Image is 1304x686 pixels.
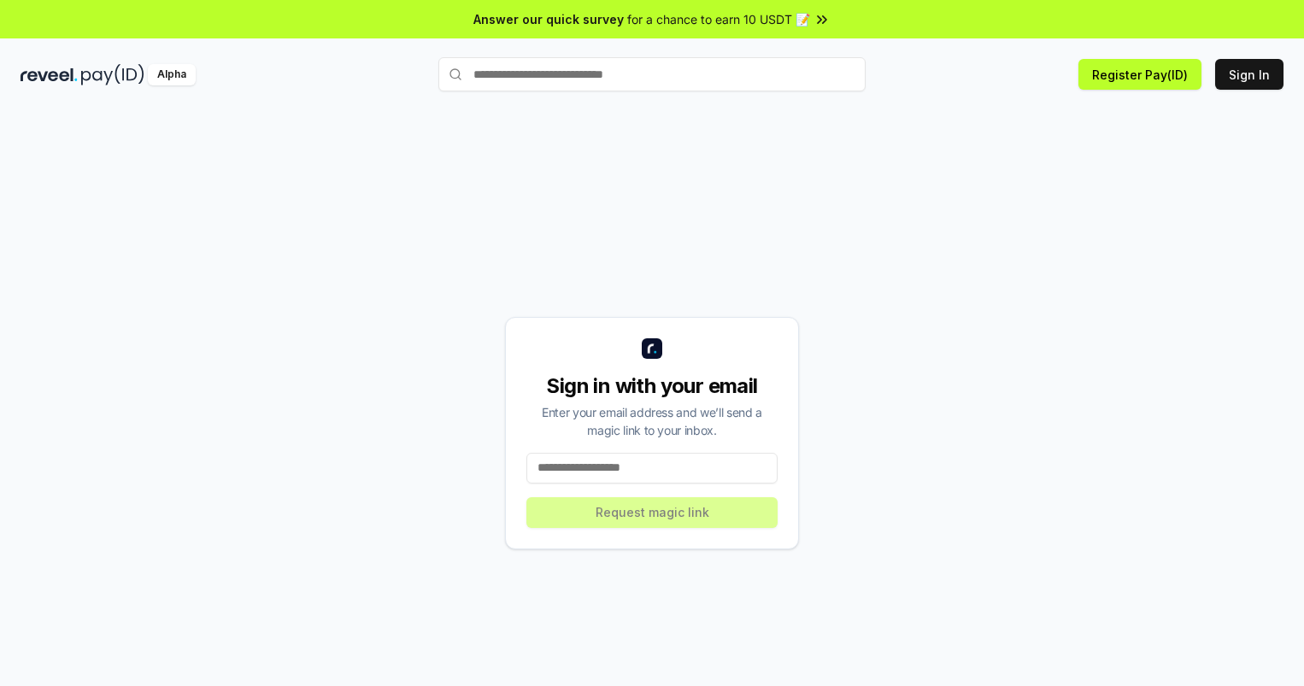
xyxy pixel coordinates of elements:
img: reveel_dark [21,64,78,85]
button: Sign In [1215,59,1283,90]
span: Answer our quick survey [473,10,624,28]
button: Register Pay(ID) [1078,59,1201,90]
span: for a chance to earn 10 USDT 📝 [627,10,810,28]
div: Sign in with your email [526,372,778,400]
div: Alpha [148,64,196,85]
img: pay_id [81,64,144,85]
img: logo_small [642,338,662,359]
div: Enter your email address and we’ll send a magic link to your inbox. [526,403,778,439]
